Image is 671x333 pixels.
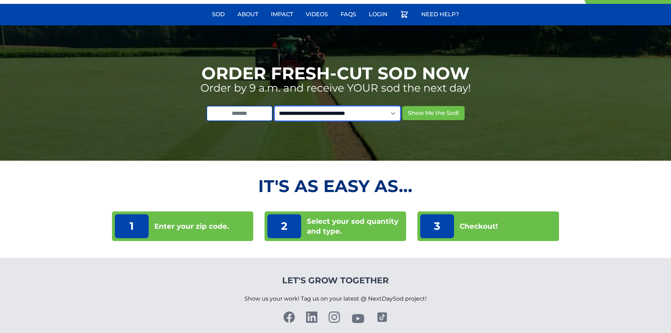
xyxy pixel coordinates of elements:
[154,221,229,231] p: Enter your zip code.
[244,275,427,286] h4: Let's Grow Together
[112,178,559,195] h2: It's as Easy As...
[365,6,392,23] a: Login
[244,286,427,312] p: Show us your work! Tag us on your latest @ NextDaySod project!
[402,106,465,120] button: Show Me the Sod!
[208,6,229,23] a: Sod
[201,65,470,82] h1: Order Fresh-Cut Sod Now
[233,6,262,23] a: About
[200,82,471,94] p: Order by 9 a.m. and receive YOUR sod the next day!
[302,6,332,23] a: Videos
[420,214,454,238] p: 3
[460,221,498,231] p: Checkout!
[267,214,301,238] p: 2
[336,6,360,23] a: FAQs
[267,6,297,23] a: Impact
[307,216,403,236] p: Select your sod quantity and type.
[417,6,463,23] a: Need Help?
[115,214,149,238] p: 1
